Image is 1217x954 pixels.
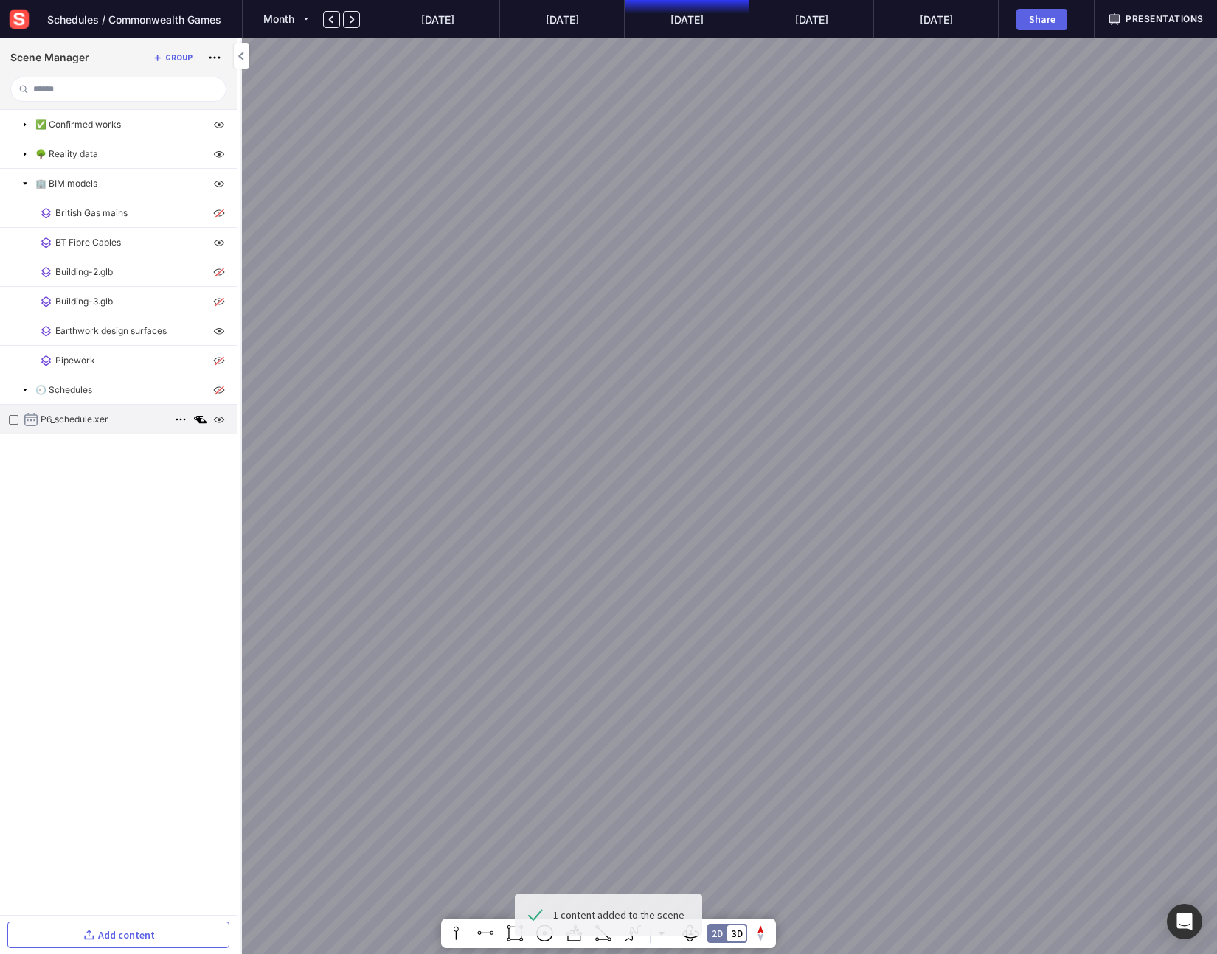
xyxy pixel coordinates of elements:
[712,929,723,939] div: 2D
[35,118,121,131] p: ✅ Confirmed works
[210,263,228,281] img: visibility-off.svg
[10,52,89,64] h1: Scene Manager
[210,145,228,163] img: visibility-on.svg
[210,234,228,251] img: visibility-on.svg
[35,147,98,161] p: 🌳 Reality data
[210,116,228,133] img: visibility-on.svg
[55,236,121,249] p: BT Fibre Cables
[98,930,155,940] div: Add content
[149,49,195,66] button: Group
[55,354,95,367] p: Pipework
[210,204,228,222] img: visibility-off.svg
[732,929,743,939] div: 3D
[1108,13,1121,26] img: presentation.svg
[1126,13,1204,26] span: Presentations
[263,13,294,25] span: Month
[35,177,97,190] p: 🏢 BIM models
[165,54,193,62] div: Group
[47,12,221,27] span: Schedules / Commonwealth Games
[55,265,113,279] p: Building-2.glb
[7,922,229,948] button: Add content
[6,6,32,32] img: sensat
[35,383,92,397] p: 🕘 Schedules
[210,411,228,428] img: visibility-on.svg
[1016,9,1067,30] button: Share
[1023,14,1061,24] div: Share
[210,293,228,310] img: visibility-off.svg
[41,413,108,426] p: P6_schedule.xer
[210,322,228,340] img: visibility-on.svg
[553,906,684,924] div: 1 content added to the scene
[210,352,228,369] img: visibility-off.svg
[210,381,228,399] img: visibility-off.svg
[55,295,113,308] p: Building-3.glb
[1167,904,1202,939] div: Open Intercom Messenger
[210,175,228,192] img: visibility-on.svg
[55,206,128,220] p: British Gas mains
[55,324,167,338] p: Earthwork design surfaces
